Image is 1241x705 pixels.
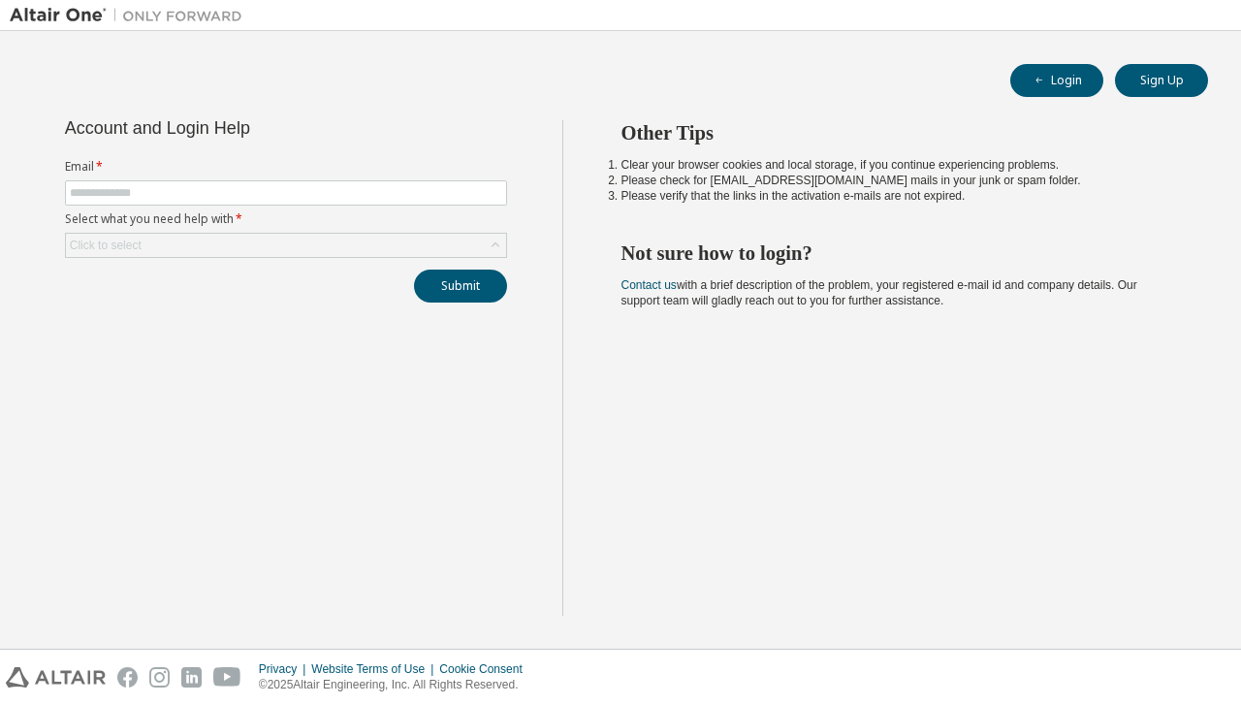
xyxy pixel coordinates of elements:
[621,157,1174,173] li: Clear your browser cookies and local storage, if you continue experiencing problems.
[65,120,419,136] div: Account and Login Help
[65,211,507,227] label: Select what you need help with
[621,188,1174,204] li: Please verify that the links in the activation e-mails are not expired.
[311,661,439,677] div: Website Terms of Use
[65,159,507,175] label: Email
[1115,64,1208,97] button: Sign Up
[621,278,1137,307] span: with a brief description of the problem, your registered e-mail id and company details. Our suppo...
[149,667,170,688] img: instagram.svg
[621,278,677,292] a: Contact us
[117,667,138,688] img: facebook.svg
[621,120,1174,145] h2: Other Tips
[439,661,533,677] div: Cookie Consent
[621,173,1174,188] li: Please check for [EMAIL_ADDRESS][DOMAIN_NAME] mails in your junk or spam folder.
[621,240,1174,266] h2: Not sure how to login?
[1010,64,1103,97] button: Login
[213,667,241,688] img: youtube.svg
[70,238,142,253] div: Click to select
[414,270,507,303] button: Submit
[6,667,106,688] img: altair_logo.svg
[181,667,202,688] img: linkedin.svg
[259,677,534,693] p: © 2025 Altair Engineering, Inc. All Rights Reserved.
[259,661,311,677] div: Privacy
[10,6,252,25] img: Altair One
[66,234,506,257] div: Click to select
